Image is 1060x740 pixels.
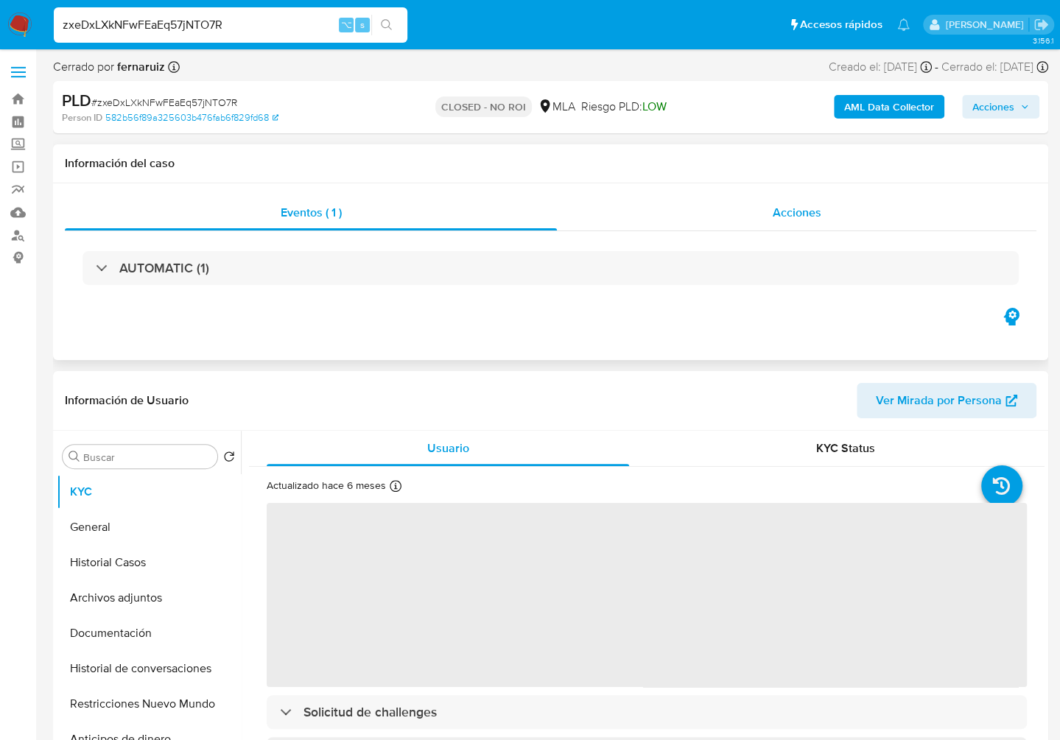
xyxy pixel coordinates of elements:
button: Archivos adjuntos [57,580,241,616]
input: Buscar usuario o caso... [54,15,407,35]
button: Restricciones Nuevo Mundo [57,686,241,722]
a: 582b56f89a325603b476fab6f829fd68 [105,111,278,124]
button: Buscar [69,451,80,462]
h1: Información de Usuario [65,393,189,408]
a: Salir [1033,17,1049,32]
button: Acciones [962,95,1039,119]
span: Ver Mirada por Persona [876,383,1002,418]
div: Solicitud de challenges [267,695,1027,729]
div: MLA [538,99,575,115]
h3: Solicitud de challenges [303,704,437,720]
p: CLOSED - NO ROI [435,96,532,117]
button: Documentación [57,616,241,651]
b: Person ID [62,111,102,124]
a: Notificaciones [897,18,910,31]
button: Historial Casos [57,545,241,580]
input: Buscar [83,451,211,464]
button: General [57,510,241,545]
span: Usuario [427,440,469,457]
button: Volver al orden por defecto [223,451,235,467]
span: Cerrado por [53,59,165,75]
span: KYC Status [816,440,875,457]
span: LOW [642,98,667,115]
div: Creado el: [DATE] [829,59,932,75]
div: AUTOMATIC (1) [83,251,1019,285]
span: Riesgo PLD: [581,99,667,115]
button: Ver Mirada por Persona [857,383,1036,418]
b: fernaruiz [114,58,165,75]
h1: Información del caso [65,156,1036,171]
span: s [360,18,365,32]
p: Actualizado hace 6 meses [267,479,386,493]
b: PLD [62,88,91,112]
span: Eventos ( 1 ) [281,204,342,221]
span: # zxeDxLXkNFwFEaEq57jNTO7R [91,95,237,110]
span: ‌ [267,503,1027,687]
span: Accesos rápidos [800,17,882,32]
span: - [935,59,938,75]
button: Historial de conversaciones [57,651,241,686]
h3: AUTOMATIC (1) [119,260,209,276]
button: KYC [57,474,241,510]
button: search-icon [371,15,401,35]
span: Acciones [773,204,821,221]
div: Cerrado el: [DATE] [941,59,1048,75]
span: Acciones [972,95,1014,119]
p: jessica.fukman@mercadolibre.com [945,18,1028,32]
span: ⌥ [340,18,351,32]
button: AML Data Collector [834,95,944,119]
b: AML Data Collector [844,95,934,119]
